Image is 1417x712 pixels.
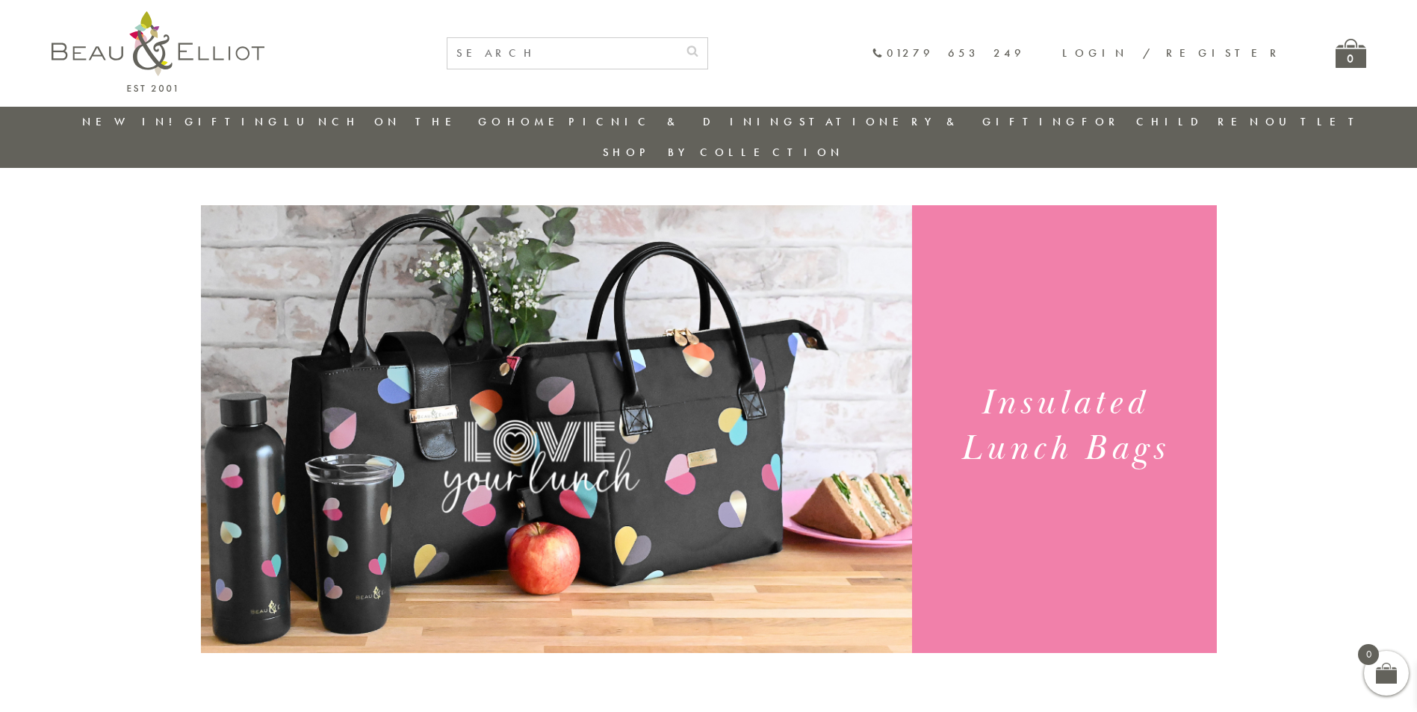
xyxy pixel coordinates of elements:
a: Stationery & Gifting [799,114,1079,129]
a: Home [507,114,567,129]
input: SEARCH [447,38,678,69]
a: New in! [82,114,182,129]
img: Emily Heart Set [201,205,912,653]
a: Lunch On The Go [284,114,505,129]
a: 0 [1336,39,1366,68]
a: Picnic & Dining [568,114,797,129]
a: For Children [1082,114,1263,129]
span: 0 [1358,644,1379,665]
a: Shop by collection [603,145,844,160]
h1: Insulated Lunch Bags [930,381,1198,472]
img: logo [52,11,264,92]
a: Login / Register [1062,46,1283,60]
a: Outlet [1265,114,1365,129]
a: Gifting [185,114,282,129]
a: 01279 653 249 [872,47,1025,60]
